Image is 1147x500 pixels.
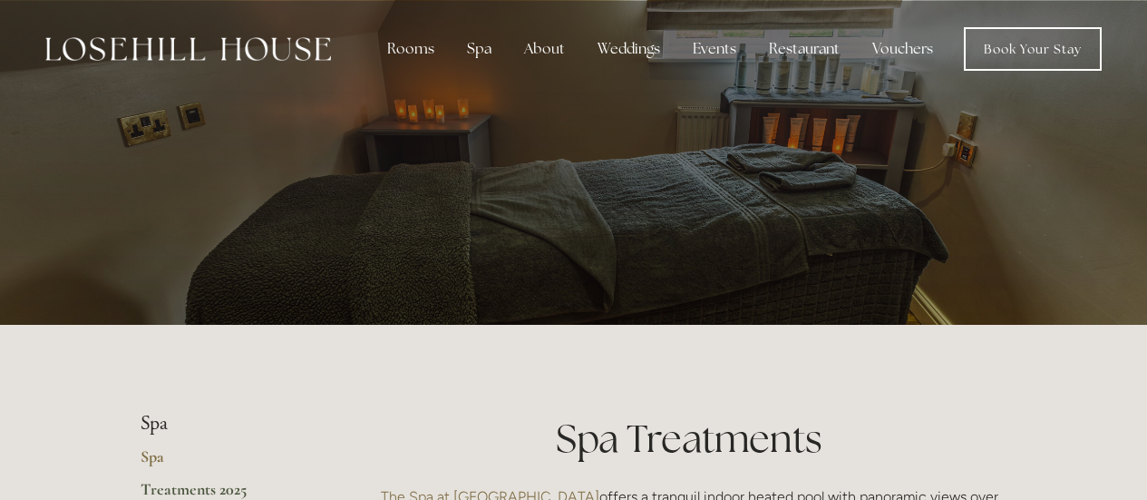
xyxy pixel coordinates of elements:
[754,31,854,67] div: Restaurant
[964,27,1102,71] a: Book Your Stay
[372,412,1007,466] h1: Spa Treatments
[678,31,751,67] div: Events
[510,31,579,67] div: About
[858,31,948,67] a: Vouchers
[45,37,331,61] img: Losehill House
[373,31,449,67] div: Rooms
[141,446,314,479] a: Spa
[583,31,675,67] div: Weddings
[141,412,314,436] li: Spa
[452,31,506,67] div: Spa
